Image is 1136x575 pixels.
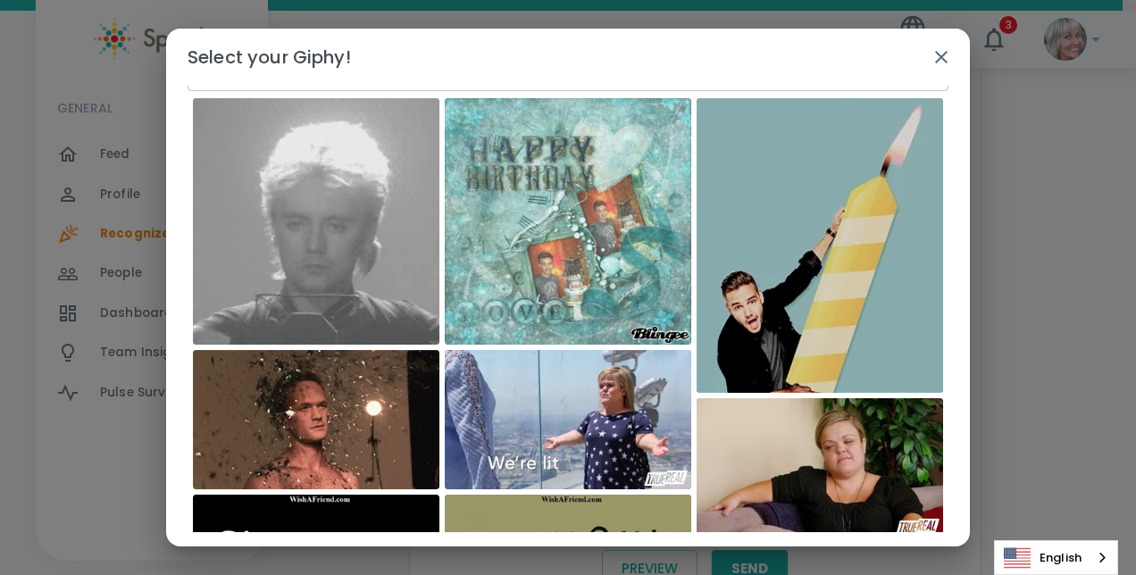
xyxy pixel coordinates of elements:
div: Language [994,540,1118,575]
h2: Select your Giphy! [166,29,970,86]
img: happy birthday liam GIF [445,98,691,345]
img: Little Women S5 GIF by TrueReal [697,398,943,537]
img: unflappable happy birthday GIF [193,350,439,489]
a: English [995,541,1117,574]
img: one direction happy birthday liam GIF [697,98,943,393]
img: i wonder what hes doing right now black and white GIF [193,98,439,345]
img: Little Women S5 GIF by TrueReal [445,350,691,489]
aside: Language selected: English [994,540,1118,575]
